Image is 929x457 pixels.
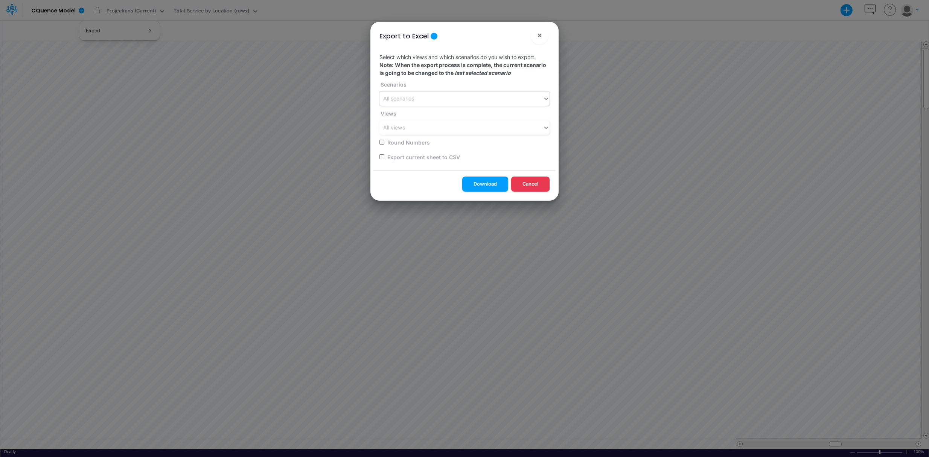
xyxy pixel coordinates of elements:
[386,153,460,161] label: Export current sheet to CSV
[379,81,407,88] label: Scenarios
[379,31,429,41] div: Export to Excel
[373,47,556,170] div: Select which views and which scenarios do you wish to export.
[386,139,430,146] label: Round Numbers
[379,62,546,76] strong: Note: When the export process is complete, the current scenario is going to be changed to the
[383,95,414,103] div: All scenarios
[383,124,405,132] div: All views
[537,30,542,40] span: ×
[530,26,548,44] button: Close
[462,177,508,191] button: Download
[431,33,437,40] div: Tooltip anchor
[379,110,396,117] label: Views
[511,177,550,191] button: Cancel
[455,70,511,76] em: last selected scenario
